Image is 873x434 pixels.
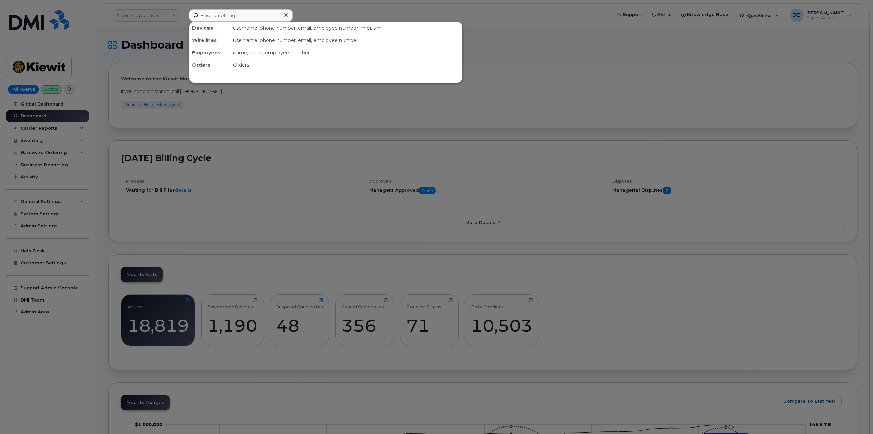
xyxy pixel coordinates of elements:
[843,404,868,429] iframe: Messenger Launcher
[230,59,462,71] div: Orders
[189,59,230,71] div: Orders
[230,34,462,46] div: username, phone number, email, employee number
[189,46,230,59] div: Employees
[189,34,230,46] div: Wirelines
[189,22,230,34] div: Devices
[230,46,462,59] div: name, email, employee number
[230,22,462,34] div: username, phone number, email, employee number, imei, sim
